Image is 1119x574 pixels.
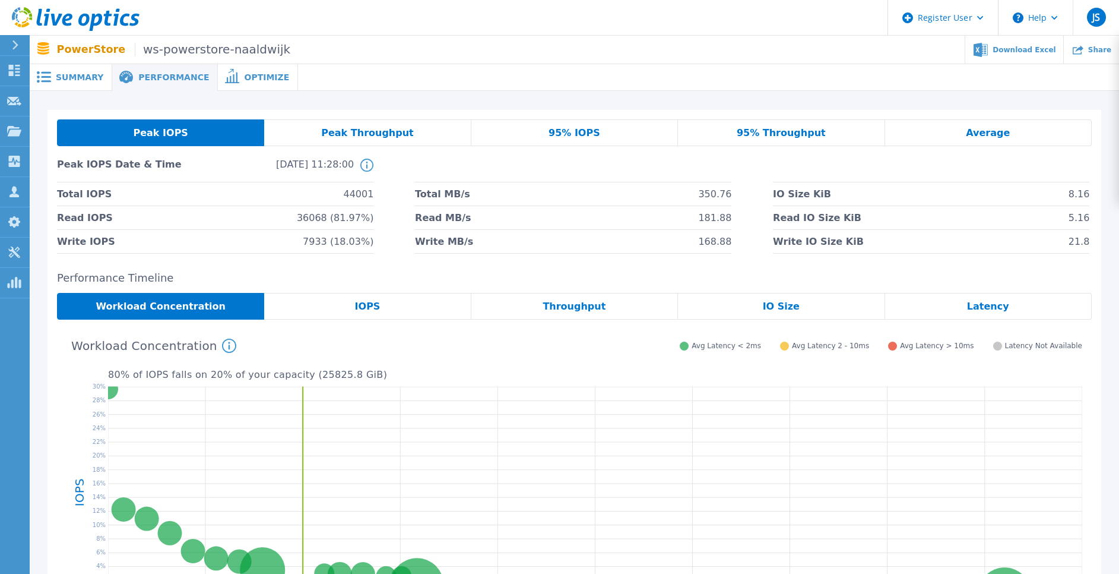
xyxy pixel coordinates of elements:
span: IOPS [355,302,381,311]
span: 8.16 [1069,182,1090,206]
span: JS [1092,12,1100,22]
span: Avg Latency > 10ms [900,342,974,351]
text: 8% [96,535,106,542]
span: Throughput [543,302,606,311]
span: 95% IOPS [549,128,600,138]
text: 22% [93,439,106,445]
span: IO Size [763,302,800,311]
span: 5.16 [1069,206,1090,229]
span: Read IO Size KiB [773,206,861,229]
span: Summary [56,73,103,81]
span: 168.88 [698,230,731,253]
span: Total IOPS [57,182,112,206]
span: Total MB/s [415,182,470,206]
span: Peak IOPS [133,128,188,138]
span: 44001 [343,182,373,206]
span: Write MB/s [415,230,473,253]
span: Peak IOPS Date & Time [57,159,205,182]
span: Optimize [244,73,289,81]
span: Download Excel [993,46,1055,53]
text: 4% [96,563,106,569]
span: Avg Latency < 2ms [692,342,761,351]
p: 80 % of IOPS falls on 20 % of your capacity ( 25825.8 GiB ) [108,370,1082,380]
span: 350.76 [698,182,731,206]
span: Average [966,128,1010,138]
span: [DATE] 11:28:00 [205,159,354,182]
text: 6% [96,549,106,556]
h4: IOPS [74,447,85,537]
span: 181.88 [698,206,731,229]
span: Write IO Size KiB [773,230,864,253]
span: Latency Not Available [1005,342,1082,351]
p: PowerStore [57,43,291,56]
span: 7933 (18.03%) [303,230,373,253]
span: Read IOPS [57,206,113,229]
span: Read MB/s [415,206,471,229]
span: Workload Concentration [96,302,226,311]
span: Share [1088,46,1111,53]
span: 21.8 [1069,230,1090,253]
text: 28% [93,397,106,403]
span: IO Size KiB [773,182,831,206]
span: Avg Latency 2 - 10ms [792,342,869,351]
span: Write IOPS [57,230,115,253]
span: ws-powerstore-naaldwijk [135,43,290,56]
span: Performance [138,73,209,81]
span: 36068 (81.97%) [297,206,373,229]
span: Peak Throughput [321,128,414,138]
text: 30% [93,383,106,390]
span: 95% Throughput [737,128,826,138]
h2: Performance Timeline [57,272,1092,285]
text: 26% [93,411,106,417]
h4: Workload Concentration [71,339,236,353]
span: Latency [967,302,1009,311]
text: 24% [93,425,106,431]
